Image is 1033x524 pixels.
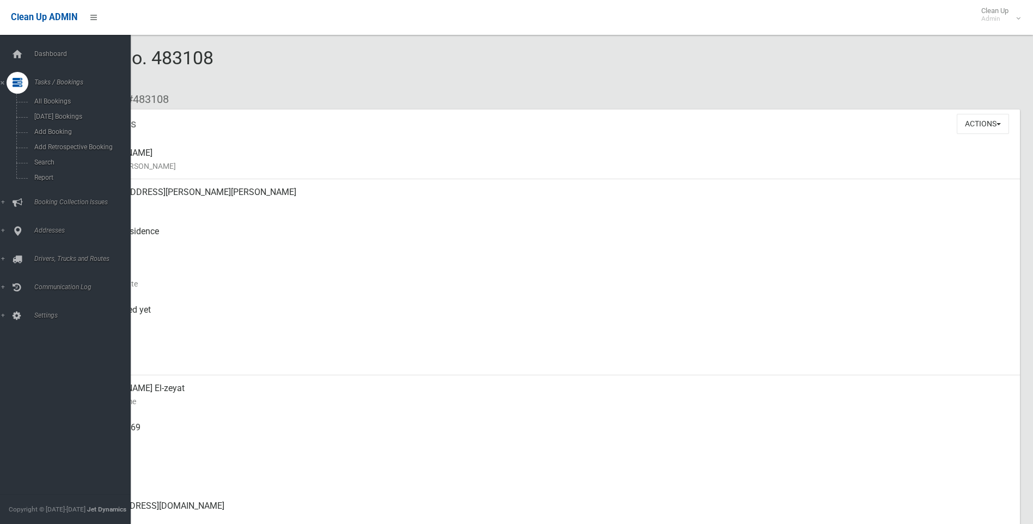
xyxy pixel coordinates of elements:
[31,78,139,86] span: Tasks / Bookings
[87,277,1011,290] small: Collection Date
[31,312,139,319] span: Settings
[87,179,1011,218] div: [STREET_ADDRESS][PERSON_NAME][PERSON_NAME]
[31,198,139,206] span: Booking Collection Issues
[976,7,1019,23] span: Clean Up
[31,283,139,291] span: Communication Log
[87,316,1011,330] small: Collected At
[31,143,130,151] span: Add Retrospective Booking
[31,174,130,181] span: Report
[119,89,169,109] li: #483108
[31,159,130,166] span: Search
[31,128,130,136] span: Add Booking
[31,50,139,58] span: Dashboard
[87,454,1011,493] div: None given
[87,238,1011,251] small: Pickup Point
[31,98,130,105] span: All Bookings
[87,395,1011,408] small: Contact Name
[87,356,1011,369] small: Zone
[957,114,1009,134] button: Actions
[31,227,139,234] span: Addresses
[87,336,1011,375] div: [DATE]
[87,375,1011,415] div: [PERSON_NAME] El-zeyat
[48,47,213,89] span: Booking No. 483108
[87,258,1011,297] div: [DATE]
[87,415,1011,454] div: 0405 761 769
[87,140,1011,179] div: [PERSON_NAME]
[87,473,1011,486] small: Landline
[87,505,126,513] strong: Jet Dynamics
[31,113,130,120] span: [DATE] Bookings
[11,12,77,22] span: Clean Up ADMIN
[87,434,1011,447] small: Mobile
[31,255,139,263] span: Drivers, Trucks and Routes
[981,15,1008,23] small: Admin
[9,505,85,513] span: Copyright © [DATE]-[DATE]
[87,160,1011,173] small: Name of [PERSON_NAME]
[87,297,1011,336] div: Not collected yet
[87,199,1011,212] small: Address
[87,218,1011,258] div: Front of Residence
